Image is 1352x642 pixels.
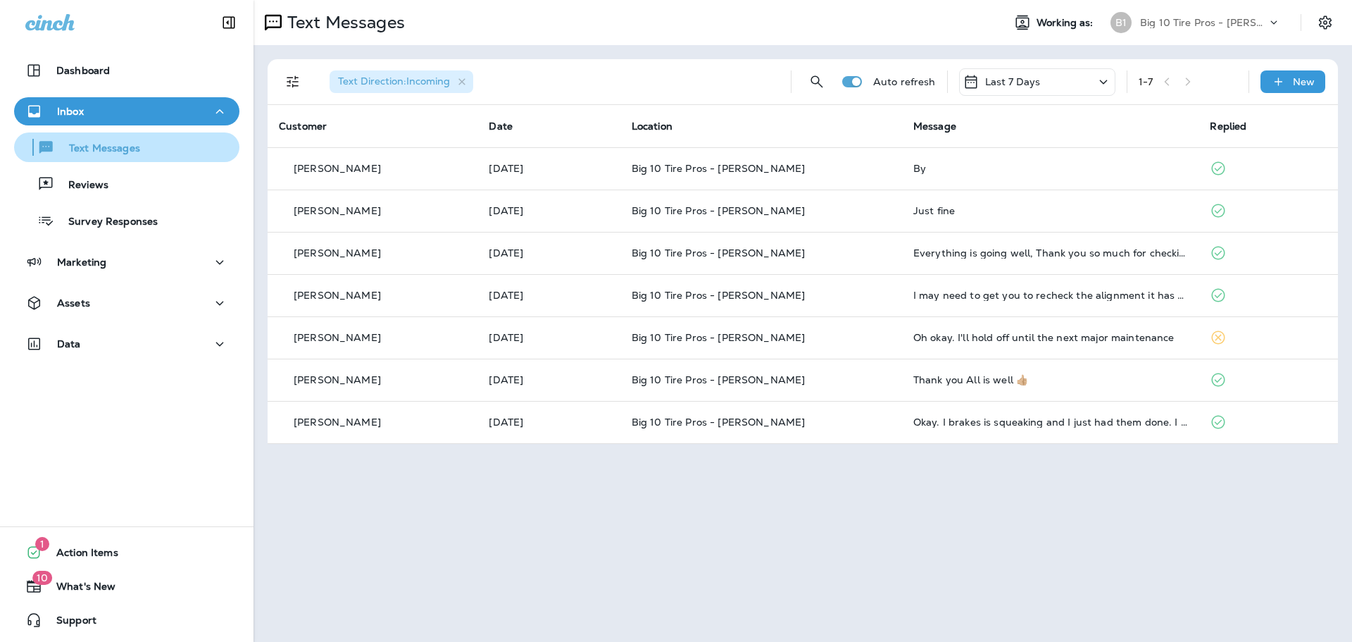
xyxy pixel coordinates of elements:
[55,142,140,156] p: Text Messages
[57,257,106,268] p: Marketing
[1293,76,1315,87] p: New
[632,289,805,302] span: Big 10 Tire Pros - [PERSON_NAME]
[294,290,381,301] p: [PERSON_NAME]
[282,12,405,33] p: Text Messages
[489,416,608,428] p: Aug 4, 2025 10:36 AM
[330,70,473,93] div: Text Direction:Incoming
[294,332,381,343] p: [PERSON_NAME]
[913,416,1188,428] div: Okay. I brakes is squeaking and I just had them done. I will drop it off Friday morning .. if tha...
[1210,120,1246,132] span: Replied
[14,606,239,634] button: Support
[57,338,81,350] p: Data
[56,65,110,76] p: Dashboard
[489,332,608,343] p: Aug 6, 2025 02:32 PM
[42,547,118,564] span: Action Items
[489,120,513,132] span: Date
[294,374,381,385] p: [PERSON_NAME]
[1140,17,1267,28] p: Big 10 Tire Pros - [PERSON_NAME]
[489,163,608,174] p: Aug 8, 2025 10:28 AM
[14,56,239,85] button: Dashboard
[42,615,96,631] span: Support
[57,297,90,309] p: Assets
[913,163,1188,174] div: By
[913,120,956,132] span: Message
[14,206,239,235] button: Survey Responses
[54,179,108,192] p: Reviews
[209,8,249,37] button: Collapse Sidebar
[294,416,381,428] p: [PERSON_NAME]
[279,68,307,96] button: Filters
[279,120,327,132] span: Customer
[14,289,239,317] button: Assets
[1037,17,1096,29] span: Working as:
[42,581,115,598] span: What's New
[985,76,1041,87] p: Last 7 Days
[35,537,49,551] span: 1
[913,247,1188,259] div: Everything is going well, Thank you so much for checking on me you're very kind. Have a blessed day.
[632,162,805,175] span: Big 10 Tire Pros - [PERSON_NAME]
[489,290,608,301] p: Aug 7, 2025 03:49 PM
[632,331,805,344] span: Big 10 Tire Pros - [PERSON_NAME]
[294,205,381,216] p: [PERSON_NAME]
[913,374,1188,385] div: Thank you All is well 👍🏼
[632,374,805,386] span: Big 10 Tire Pros - [PERSON_NAME]
[632,247,805,259] span: Big 10 Tire Pros - [PERSON_NAME]
[14,97,239,125] button: Inbox
[913,290,1188,301] div: I may need to get you to recheck the alignment it has pulled pretty hard to the left since the in...
[54,216,158,229] p: Survey Responses
[913,205,1188,216] div: Just fine
[913,332,1188,343] div: Oh okay. I'll hold off until the next major maintenance
[873,76,936,87] p: Auto refresh
[294,163,381,174] p: [PERSON_NAME]
[338,75,450,87] span: Text Direction : Incoming
[294,247,381,259] p: [PERSON_NAME]
[1110,12,1132,33] div: B1
[1139,76,1153,87] div: 1 - 7
[1313,10,1338,35] button: Settings
[14,538,239,567] button: 1Action Items
[57,106,84,117] p: Inbox
[14,169,239,199] button: Reviews
[14,572,239,600] button: 10What's New
[489,205,608,216] p: Aug 8, 2025 10:26 AM
[632,416,805,428] span: Big 10 Tire Pros - [PERSON_NAME]
[14,132,239,162] button: Text Messages
[632,120,672,132] span: Location
[14,330,239,358] button: Data
[489,374,608,385] p: Aug 6, 2025 10:24 AM
[14,248,239,276] button: Marketing
[803,68,831,96] button: Search Messages
[632,204,805,217] span: Big 10 Tire Pros - [PERSON_NAME]
[489,247,608,259] p: Aug 8, 2025 09:31 AM
[32,571,52,585] span: 10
